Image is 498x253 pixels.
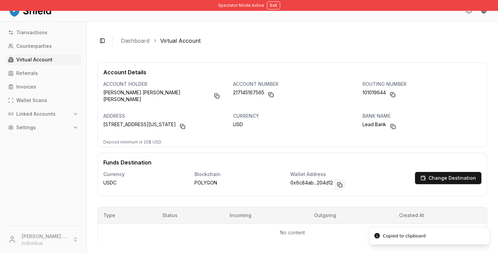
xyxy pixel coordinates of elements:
[362,89,386,100] span: 101019644
[5,54,81,65] a: Virtual Account
[121,37,482,45] nav: breadcrumb
[309,207,394,223] th: Outgoing
[5,109,81,119] button: Linked Accounts
[290,172,404,177] p: Wallet Address
[5,41,81,52] a: Counterparties
[160,37,201,45] a: Virtual Account
[103,89,210,103] span: [PERSON_NAME] [PERSON_NAME] [PERSON_NAME]
[16,30,47,35] p: Transactions
[98,153,157,167] p: Funds Destination
[362,82,481,86] p: routing number
[290,179,333,190] span: 0x6c84ab...204d12
[16,44,52,48] p: Counterparties
[157,207,225,223] th: Status
[103,179,117,186] span: USDC
[233,82,352,86] p: account number
[5,122,81,133] button: Settings
[16,98,47,103] p: Wallet Scans
[5,81,81,92] a: Invoices
[16,84,36,89] p: Invoices
[98,139,167,144] span: Deposit minimum is 20$ USD.
[415,172,481,184] button: Change Destination
[334,179,345,190] button: Copy to clipboard
[362,121,386,132] span: Lead Bank
[103,82,222,86] p: account holder
[429,176,476,180] p: Change Destination
[233,121,243,128] span: USD
[16,125,36,130] p: Settings
[267,1,280,9] button: Exit
[5,27,81,38] a: Transactions
[387,89,398,100] button: Copy to clipboard
[218,3,264,8] span: Spectator Mode Active
[194,179,217,186] span: POLYGON
[103,172,184,177] p: Currency
[103,114,222,118] p: address
[5,95,81,106] a: Wallet Scans
[362,114,481,118] p: bank name
[5,68,81,79] a: Referrals
[394,207,487,223] th: Created At
[233,89,264,100] span: 217145167565
[194,172,279,177] p: Blockchain
[266,89,276,100] button: Copy to clipboard
[103,121,176,132] span: [STREET_ADDRESS][US_STATE]
[233,114,352,118] p: currency
[177,121,188,132] button: Copy to clipboard
[224,207,309,223] th: Incoming
[98,63,487,76] p: Account Details
[16,112,56,116] p: Linked Accounts
[211,91,222,101] button: Copy to clipboard
[388,121,398,132] button: Copy to clipboard
[98,207,157,223] th: Type
[121,37,149,45] a: Dashboard
[16,71,38,76] p: Referrals
[383,233,426,239] div: Copied to clipboard
[103,229,481,236] p: No content
[16,57,53,62] p: Virtual Account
